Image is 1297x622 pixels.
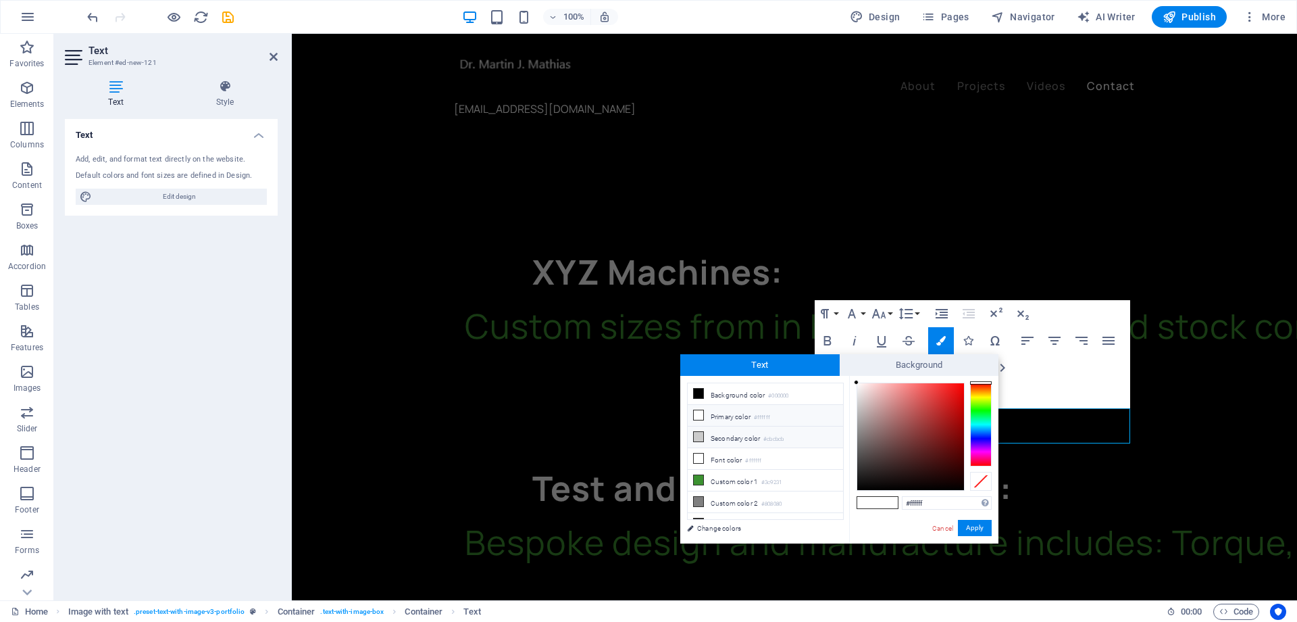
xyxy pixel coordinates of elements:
li: Primary color [688,405,843,427]
div: Default colors and font sizes are defined in Design. [76,170,267,182]
button: Underline (Ctrl+U) [869,327,894,354]
li: Secondary color [688,427,843,448]
button: Code [1213,604,1259,620]
i: Reload page [193,9,209,25]
small: #3c9231 [761,478,782,487]
span: Edit design [96,189,263,205]
p: Accordion [8,261,46,272]
p: Images [14,383,41,393]
button: Align Left [1015,327,1040,354]
button: Paragraph Format [815,300,840,327]
h6: 100% [563,9,585,25]
small: #000000 [768,391,788,401]
h4: Style [172,80,278,108]
i: This element is a customizable preset [250,608,256,615]
span: #ffffff [857,497,878,508]
span: Text [680,354,840,376]
button: Edit design [76,189,267,205]
span: . preset-text-with-image-v3-portfolio [134,604,245,620]
span: AI Writer [1077,10,1136,24]
span: : [1190,606,1192,617]
span: Click to select. Double-click to edit [68,604,128,620]
a: Cancel [931,523,955,533]
span: Design [850,10,900,24]
button: Colors [928,327,954,354]
button: Usercentrics [1270,604,1286,620]
small: #ffffff [745,456,761,466]
p: Features [11,342,43,353]
button: Navigator [986,6,1061,28]
button: Bold (Ctrl+B) [815,327,840,354]
button: Line Height [896,300,921,327]
li: Custom color 3 [688,513,843,535]
p: Tables [15,302,39,312]
button: Design [844,6,906,28]
small: #ffffff [754,413,770,423]
button: Font Size [869,300,894,327]
span: Background [840,354,999,376]
button: Font Family [842,300,867,327]
i: Save (Ctrl+S) [220,9,236,25]
span: 00 00 [1181,604,1202,620]
button: Special Characters [982,327,1008,354]
p: Favorites [9,58,44,69]
h4: Text [65,119,278,143]
p: Columns [10,139,44,150]
span: Click to select. Double-click to edit [405,604,442,620]
p: Footer [15,504,39,515]
button: Italic (Ctrl+I) [842,327,867,354]
h3: Element #ed-new-121 [88,57,251,69]
span: Pages [921,10,969,24]
i: On resize automatically adjust zoom level to fit chosen device. [599,11,611,23]
span: Code [1219,604,1253,620]
p: Forms [15,545,39,556]
small: #808080 [761,500,782,509]
li: Font color [688,448,843,470]
button: Increase Indent [929,300,955,327]
p: Header [14,464,41,475]
span: Navigator [991,10,1055,24]
div: Clear Color Selection [970,472,992,491]
div: Add, edit, and format text directly on the website. [76,154,267,166]
button: 100% [543,9,591,25]
p: Content [12,180,42,191]
span: Publish [1163,10,1216,24]
h4: Text [65,80,172,108]
a: Click to cancel selection. Double-click to open Pages [11,604,48,620]
button: Decrease Indent [956,300,982,327]
button: Icons [955,327,981,354]
span: . text-with-image-box [320,604,384,620]
button: Pages [916,6,974,28]
p: Boxes [16,220,39,231]
button: Align Justify [1096,327,1121,354]
nav: breadcrumb [68,604,481,620]
span: Click to select. Double-click to edit [463,604,480,620]
button: Superscript [983,300,1009,327]
p: Elements [10,99,45,110]
i: Undo: Add element (Ctrl+Z) [85,9,101,25]
h2: Text [88,45,278,57]
li: Custom color 1 [688,470,843,492]
button: undo [84,9,101,25]
button: save [220,9,236,25]
button: Align Center [1042,327,1067,354]
button: Align Right [1069,327,1094,354]
button: Click here to leave preview mode and continue editing [166,9,182,25]
li: Background color [688,383,843,405]
li: Custom color 2 [688,492,843,513]
span: #ffffff [878,497,898,508]
button: AI Writer [1071,6,1141,28]
button: reload [193,9,209,25]
button: Subscript [1010,300,1036,327]
div: Design (Ctrl+Alt+Y) [844,6,906,28]
span: More [1243,10,1286,24]
a: Change colors [680,520,837,537]
small: #cbcbcb [763,435,784,444]
button: Publish [1152,6,1227,28]
button: Apply [958,520,992,536]
p: Slider [17,423,38,434]
button: Strikethrough [896,327,921,354]
span: Click to select. Double-click to edit [278,604,315,620]
button: More [1238,6,1291,28]
h6: Session time [1167,604,1202,620]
